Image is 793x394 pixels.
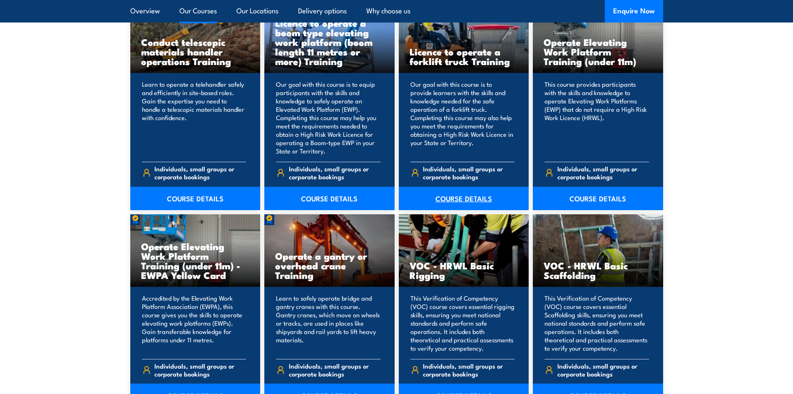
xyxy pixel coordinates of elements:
span: Individuals, small groups or corporate bookings [557,362,649,378]
p: This Verification of Competency (VOC) course covers essential rigging skills, ensuring you meet n... [410,294,515,352]
p: Learn to operate a telehandler safely and efficiently in site-based roles. Gain the expertise you... [142,80,246,155]
span: Individuals, small groups or corporate bookings [154,362,246,378]
h3: Licence to operate a boom type elevating work platform (boom length 11 metres or more) Training [275,18,384,66]
p: Learn to safely operate bridge and gantry cranes with this course. Gantry cranes, which move on w... [276,294,380,352]
h3: Operate Elevating Work Platform Training (under 11m) - EWPA Yellow Card [141,241,250,280]
p: Accredited by the Elevating Work Platform Association (EWPA), this course gives you the skills to... [142,294,246,352]
span: Individuals, small groups or corporate bookings [423,165,515,181]
span: Individuals, small groups or corporate bookings [289,362,380,378]
h3: Conduct telescopic materials handler operations Training [141,37,250,66]
span: Individuals, small groups or corporate bookings [557,165,649,181]
p: Our goal with this course is to equip participants with the skills and knowledge to safely operat... [276,80,380,155]
h3: Operate a gantry or overhead crane Training [275,251,384,280]
h3: Operate Elevating Work Platform Training (under 11m) [544,37,652,66]
span: Individuals, small groups or corporate bookings [423,362,515,378]
h3: VOC - HRWL Basic Scaffolding [544,261,652,280]
span: Individuals, small groups or corporate bookings [154,165,246,181]
h3: Licence to operate a forklift truck Training [410,47,518,66]
a: COURSE DETAILS [130,187,261,210]
p: Our goal with this course is to provide learners with the skills and knowledge needed for the saf... [410,80,515,155]
p: This Verification of Competency (VOC) course covers essential Scaffolding skills, ensuring you me... [544,294,649,352]
span: Individuals, small groups or corporate bookings [289,165,380,181]
p: This course provides participants with the skills and knowledge to operate Elevating Work Platfor... [544,80,649,155]
a: COURSE DETAILS [399,187,529,210]
h3: VOC - HRWL Basic Rigging [410,261,518,280]
a: COURSE DETAILS [264,187,395,210]
a: COURSE DETAILS [533,187,663,210]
